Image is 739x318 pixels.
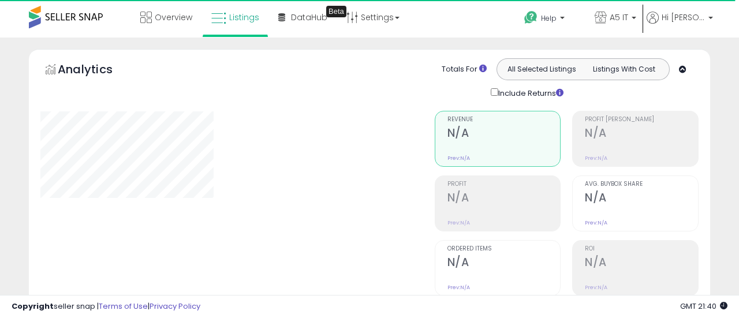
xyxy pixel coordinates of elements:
[585,126,698,142] h2: N/A
[647,12,713,38] a: Hi [PERSON_NAME]
[447,181,561,188] span: Profit
[58,61,135,80] h5: Analytics
[12,301,200,312] div: seller snap | |
[500,62,583,77] button: All Selected Listings
[12,301,54,312] strong: Copyright
[585,246,698,252] span: ROI
[515,2,584,38] a: Help
[585,181,698,188] span: Avg. Buybox Share
[99,301,148,312] a: Terms of Use
[585,191,698,207] h2: N/A
[585,117,698,123] span: Profit [PERSON_NAME]
[482,86,577,99] div: Include Returns
[447,155,470,162] small: Prev: N/A
[229,12,259,23] span: Listings
[585,155,607,162] small: Prev: N/A
[447,284,470,291] small: Prev: N/A
[610,12,628,23] span: A5 IT
[447,117,561,123] span: Revenue
[447,219,470,226] small: Prev: N/A
[680,301,727,312] span: 2025-09-11 21:40 GMT
[662,12,705,23] span: Hi [PERSON_NAME]
[583,62,666,77] button: Listings With Cost
[326,6,346,17] div: Tooltip anchor
[447,246,561,252] span: Ordered Items
[524,10,538,25] i: Get Help
[585,284,607,291] small: Prev: N/A
[585,219,607,226] small: Prev: N/A
[447,126,561,142] h2: N/A
[442,64,487,75] div: Totals For
[541,13,557,23] span: Help
[447,191,561,207] h2: N/A
[155,12,192,23] span: Overview
[585,256,698,271] h2: N/A
[447,256,561,271] h2: N/A
[291,12,327,23] span: DataHub
[150,301,200,312] a: Privacy Policy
